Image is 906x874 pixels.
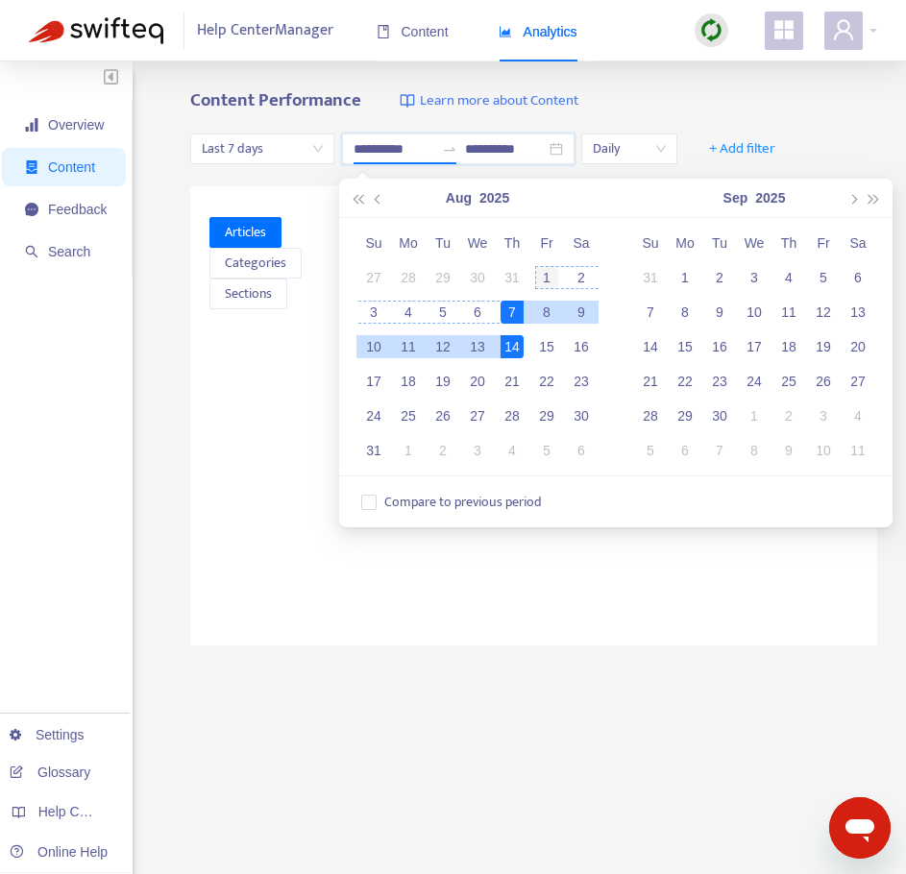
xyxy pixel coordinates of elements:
[812,370,835,393] div: 26
[400,90,578,112] a: Learn more about Content
[570,404,593,427] div: 30
[466,335,489,358] div: 13
[38,804,117,819] span: Help Centers
[668,329,702,364] td: 2025-09-15
[529,364,564,399] td: 2025-08-22
[702,329,737,364] td: 2025-09-16
[25,203,38,216] span: message
[777,335,800,358] div: 18
[777,439,800,462] div: 9
[806,433,841,468] td: 2025-10-10
[743,439,766,462] div: 8
[501,266,524,289] div: 31
[702,399,737,433] td: 2025-09-30
[426,329,460,364] td: 2025-08-12
[841,329,875,364] td: 2025-09-20
[362,335,385,358] div: 10
[702,433,737,468] td: 2025-10-07
[25,160,38,174] span: container
[466,266,489,289] div: 30
[442,141,457,157] span: swap-right
[771,399,806,433] td: 2025-10-02
[10,727,85,742] a: Settings
[391,433,426,468] td: 2025-09-01
[737,399,771,433] td: 2025-10-01
[466,404,489,427] div: 27
[397,404,420,427] div: 25
[708,301,731,324] div: 9
[501,439,524,462] div: 4
[841,260,875,295] td: 2025-09-06
[209,217,282,248] button: Articles
[426,260,460,295] td: 2025-07-29
[362,370,385,393] div: 17
[806,399,841,433] td: 2025-10-03
[499,24,577,39] span: Analytics
[570,301,593,324] div: 9
[633,433,668,468] td: 2025-10-05
[426,399,460,433] td: 2025-08-26
[708,404,731,427] div: 30
[708,439,731,462] div: 7
[529,399,564,433] td: 2025-08-29
[501,370,524,393] div: 21
[841,364,875,399] td: 2025-09-27
[426,295,460,329] td: 2025-08-05
[564,329,599,364] td: 2025-08-16
[397,266,420,289] div: 28
[356,329,391,364] td: 2025-08-10
[806,295,841,329] td: 2025-09-12
[48,202,107,217] span: Feedback
[846,404,869,427] div: 4
[48,117,104,133] span: Overview
[397,301,420,324] div: 4
[639,335,662,358] div: 14
[535,404,558,427] div: 29
[501,301,524,324] div: 7
[564,226,599,260] th: Sa
[495,295,529,329] td: 2025-08-07
[708,370,731,393] div: 23
[570,439,593,462] div: 6
[356,364,391,399] td: 2025-08-17
[209,248,302,279] button: Categories
[25,245,38,258] span: search
[529,329,564,364] td: 2025-08-15
[633,260,668,295] td: 2025-08-31
[48,244,90,259] span: Search
[702,260,737,295] td: 2025-09-02
[570,266,593,289] div: 2
[702,226,737,260] th: Tu
[377,492,550,513] span: Compare to previous period
[633,226,668,260] th: Su
[197,12,333,49] span: Help Center Manager
[495,226,529,260] th: Th
[190,85,361,115] b: Content Performance
[529,295,564,329] td: 2025-08-08
[10,765,90,780] a: Glossary
[225,283,272,304] span: Sections
[841,226,875,260] th: Sa
[695,134,790,164] button: + Add filter
[777,301,800,324] div: 11
[202,134,323,163] span: Last 7 days
[431,266,454,289] div: 29
[460,226,495,260] th: We
[377,25,390,38] span: book
[529,260,564,295] td: 2025-08-01
[501,404,524,427] div: 28
[743,301,766,324] div: 10
[466,439,489,462] div: 3
[499,25,512,38] span: area-chart
[673,335,697,358] div: 15
[225,222,266,243] span: Articles
[673,370,697,393] div: 22
[841,433,875,468] td: 2025-10-11
[737,295,771,329] td: 2025-09-10
[391,295,426,329] td: 2025-08-04
[466,301,489,324] div: 6
[806,364,841,399] td: 2025-09-26
[400,93,415,109] img: image-link
[702,364,737,399] td: 2025-09-23
[25,118,38,132] span: signal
